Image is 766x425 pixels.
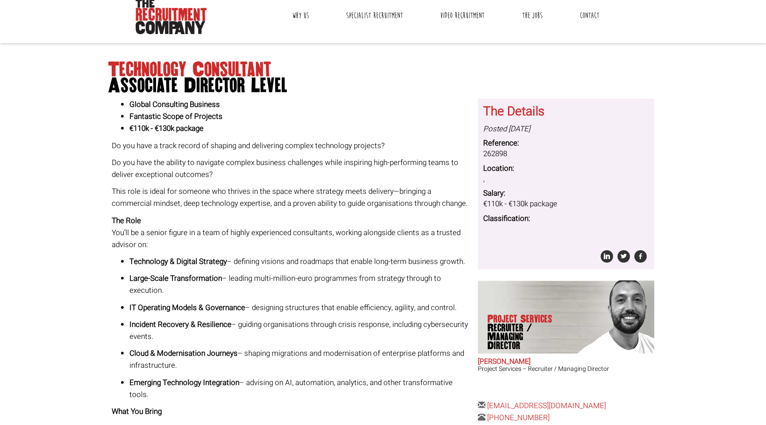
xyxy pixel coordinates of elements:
[483,188,649,199] dt: Salary:
[108,78,658,94] span: Associate Director Level
[112,215,141,226] strong: The Role
[569,280,654,354] img: Chris Pelow's our Project Services Recruiter / Managing Director
[129,302,472,314] p: – designing structures that enable efficiency, agility, and control.
[483,105,649,119] h3: The Details
[129,347,472,371] p: – shaping migrations and modernisation of enterprise platforms and infrastructure.
[488,323,556,350] span: Recruiter / Managing Director
[483,174,649,185] dd: ,
[129,377,472,401] p: – advising on AI, automation, analytics, and other transformative tools.
[129,99,220,110] strong: Global Consulting Business
[483,199,649,209] dd: €110k - €130k package
[483,163,649,174] dt: Location:
[340,4,410,27] a: Specialist Recruitment
[487,400,606,411] a: [EMAIL_ADDRESS][DOMAIN_NAME]
[129,302,245,313] strong: IT Operating Models & Governance
[129,273,222,284] strong: Large-Scale Transformation
[129,348,238,359] strong: Cloud & Modernisation Journeys
[112,157,472,181] p: Do you have the ability to navigate complex business challenges while inspiring high-performing t...
[129,123,203,134] strong: €110k - €130k package
[112,406,162,417] strong: What You Bring
[129,377,239,388] strong: Emerging Technology Integration
[129,272,472,296] p: – leading multi-million-euro programmes from strategy through to execution.
[483,149,649,159] dd: 262898
[129,111,223,122] strong: Fantastic Scope of Projects
[112,140,472,152] p: Do you have a track record of shaping and delivering complex technology projects?
[478,358,654,366] h2: [PERSON_NAME]
[483,138,649,149] dt: Reference:
[108,62,658,94] h1: Technology Consultant
[487,412,550,423] a: [PHONE_NUMBER]
[112,185,472,209] p: This role is ideal for someone who thrives in the space where strategy meets delivery—bringing a ...
[112,215,472,251] p: You’ll be a senior figure in a team of highly experienced consultants, working alongside clients ...
[478,366,654,372] h3: Project Services – Recruiter / Managing Director
[483,123,530,134] i: Posted [DATE]
[488,315,556,350] p: Project Services
[483,213,649,224] dt: Classification:
[516,4,549,27] a: The Jobs
[129,319,472,342] p: – guiding organisations through crisis response, including cybersecurity events.
[129,256,227,267] strong: Technology & Digital Strategy
[573,4,606,27] a: Contact
[129,319,231,330] strong: Incident Recovery & Resilience
[434,4,491,27] a: Video Recruitment
[129,256,472,268] p: – defining visions and roadmaps that enable long-term business growth.
[285,4,316,27] a: Why Us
